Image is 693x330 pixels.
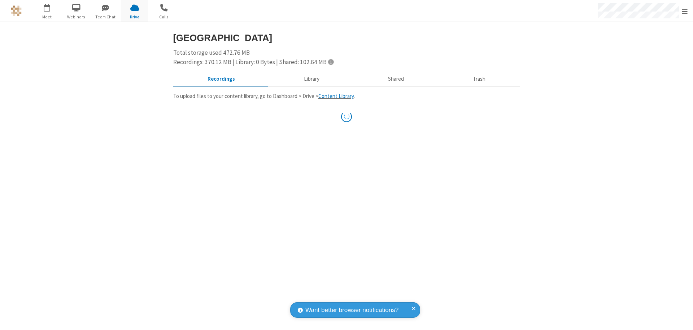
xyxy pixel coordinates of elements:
button: Recorded meetings [173,72,270,86]
h3: [GEOGRAPHIC_DATA] [173,33,520,43]
span: Calls [151,14,178,20]
button: Shared during meetings [354,72,439,86]
iframe: Chat [675,311,688,325]
span: Team Chat [92,14,119,20]
button: Content library [269,72,354,86]
span: Webinars [63,14,90,20]
img: QA Selenium DO NOT DELETE OR CHANGE [11,5,22,16]
div: Total storage used 472.76 MB [173,48,520,67]
span: Totals displayed include files that have been moved to the trash. [328,59,334,65]
a: Content Library [318,93,354,99]
button: Trash [439,72,520,86]
span: Want better browser notifications? [305,306,398,315]
span: Drive [121,14,148,20]
span: Meet [34,14,61,20]
div: Recordings: 370.12 MB | Library: 0 Bytes | Shared: 102.64 MB [173,58,520,67]
p: To upload files to your content library, go to Dashboard > Drive > . [173,92,520,101]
